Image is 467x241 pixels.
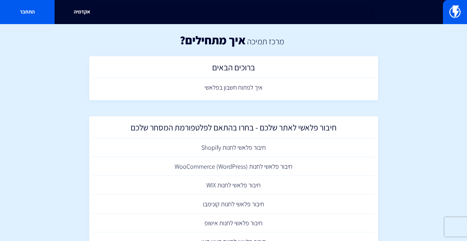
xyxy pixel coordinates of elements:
[96,63,372,75] h2: ברוכים הבאים
[92,157,375,176] a: חיבור פלאשי לחנות (WooCommerce (WordPress
[180,34,246,47] h1: איך מתחילים?
[92,214,375,233] a: חיבור פלאשי לחנות אישופ
[96,123,372,135] h2: חיבור פלאשי לאתר שלכם - בחרו בהתאם לפלטפורמת המסחר שלכם
[92,176,375,195] a: חיבור פלאשי לחנות WIX
[92,120,375,138] a: חיבור פלאשי לאתר שלכם - בחרו בהתאם לפלטפורמת המסחר שלכם
[92,195,375,214] a: חיבור פלאשי לחנות קונימבו
[247,36,284,47] a: מרכז תמיכה
[92,78,375,97] a: איך לפתוח חשבון בפלאשי
[92,59,375,78] a: ברוכים הבאים
[92,138,375,157] a: חיבור פלאשי לחנות Shopify
[93,5,374,20] input: חיפוש מהיר...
